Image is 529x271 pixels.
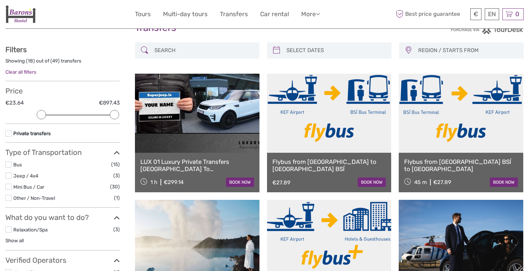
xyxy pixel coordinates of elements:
[111,160,120,169] span: (15)
[52,58,58,64] label: 49
[474,10,478,18] span: €
[114,194,120,202] span: (1)
[226,178,254,187] a: book now
[301,9,320,19] a: More
[99,99,120,107] label: €897.43
[5,5,36,23] img: 1836-9e372558-0328-4241-90e2-2ceffe36b1e5_logo_small.jpg
[13,173,38,179] a: Jeep / 4x4
[83,11,91,20] button: Open LiveChat chat widget
[163,9,208,19] a: Multi-day tours
[5,69,36,75] a: Clear all filters
[451,25,524,34] img: PurchaseViaTourDesk.png
[13,162,22,167] a: Bus
[5,99,24,107] label: €23.64
[135,9,151,19] a: Tours
[28,58,33,64] label: 18
[404,158,518,173] a: Flybus from [GEOGRAPHIC_DATA] BSÍ to [GEOGRAPHIC_DATA]
[5,45,27,54] strong: Filters
[415,45,520,56] button: REGION / STARTS FROM
[164,179,184,185] div: €299.14
[10,13,81,18] p: We're away right now. Please check back later!
[272,179,290,186] div: €27.89
[5,58,120,69] div: Showing ( ) out of ( ) transfers
[13,195,55,201] a: Other / Non-Travel
[220,9,248,19] a: Transfers
[433,179,451,185] div: €27.89
[13,184,44,190] a: Mini Bus / Car
[5,238,24,243] a: Show all
[110,183,120,191] span: (30)
[5,213,120,222] h3: What do you want to do?
[150,179,157,185] span: 1 h
[272,158,386,173] a: Flybus from [GEOGRAPHIC_DATA] to [GEOGRAPHIC_DATA] BSÍ
[113,225,120,234] span: (3)
[5,256,120,265] h3: Verified Operators
[485,8,499,20] div: EN
[5,87,120,95] h3: Price
[5,148,120,157] h3: Type of Transportation
[152,44,256,57] input: SEARCH
[358,178,386,187] a: book now
[113,171,120,180] span: (3)
[140,158,254,173] a: LUX 01 Luxury Private Transfers [GEOGRAPHIC_DATA] To [GEOGRAPHIC_DATA]
[490,178,518,187] a: book now
[394,8,469,20] span: Best price guarantee
[514,10,520,18] span: 0
[13,227,48,233] a: Relaxation/Spa
[13,130,51,136] a: Private transfers
[414,179,427,185] span: 45 m
[260,9,289,19] a: Car rental
[284,44,388,57] input: SELECT DATES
